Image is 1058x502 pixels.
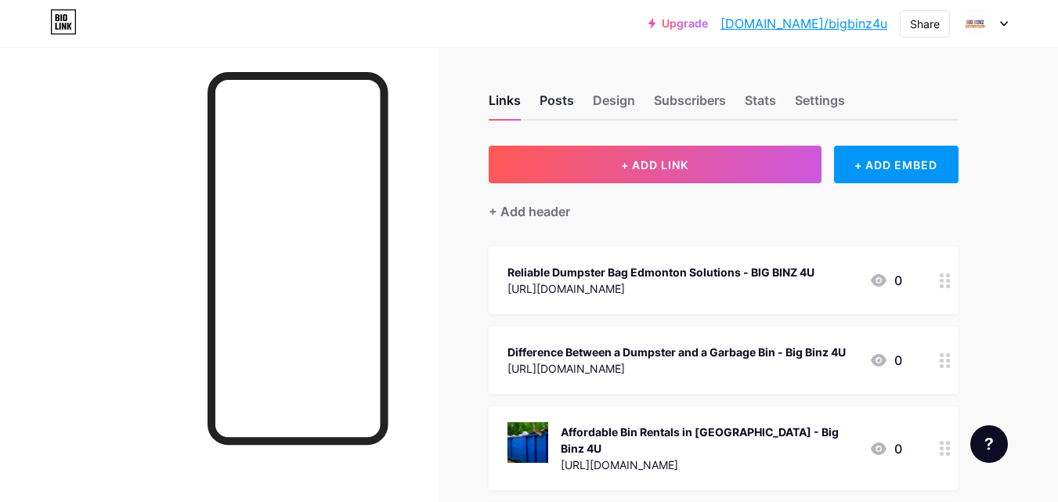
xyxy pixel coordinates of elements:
[593,91,635,119] div: Design
[489,202,570,221] div: + Add header
[869,271,902,290] div: 0
[489,146,821,183] button: + ADD LINK
[654,91,726,119] div: Subscribers
[540,91,574,119] div: Posts
[507,360,846,377] div: [URL][DOMAIN_NAME]
[962,9,991,38] img: bigbinz4u
[561,457,857,473] div: [URL][DOMAIN_NAME]
[507,422,548,463] img: Affordable Bin Rentals in Edmonton - Big Binz 4U
[507,264,814,280] div: Reliable Dumpster Bag Edmonton Solutions - BIG BINZ 4U
[910,16,940,32] div: Share
[561,424,857,457] div: Affordable Bin Rentals in [GEOGRAPHIC_DATA] - Big Binz 4U
[648,17,708,30] a: Upgrade
[489,91,521,119] div: Links
[720,14,887,33] a: [DOMAIN_NAME]/bigbinz4u
[507,344,846,360] div: Difference Between a Dumpster and a Garbage Bin - Big Binz 4U
[745,91,776,119] div: Stats
[869,351,902,370] div: 0
[869,439,902,458] div: 0
[621,158,688,172] span: + ADD LINK
[834,146,959,183] div: + ADD EMBED
[795,91,845,119] div: Settings
[507,280,814,297] div: [URL][DOMAIN_NAME]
